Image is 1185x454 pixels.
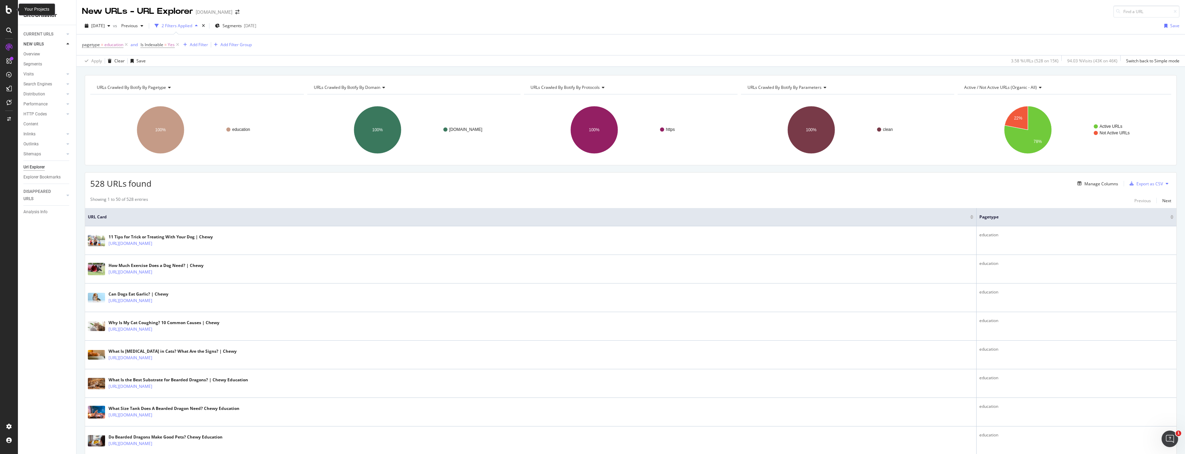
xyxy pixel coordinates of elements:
[90,178,152,189] span: 528 URLs found
[90,100,304,160] svg: A chart.
[109,297,152,304] a: [URL][DOMAIN_NAME]
[23,208,48,216] div: Analysis Info
[23,41,44,48] div: NEW URLS
[1134,198,1151,204] div: Previous
[23,174,71,181] a: Explorer Bookmarks
[23,141,39,148] div: Outlinks
[244,23,256,29] div: [DATE]
[101,42,103,48] span: =
[307,100,521,160] svg: A chart.
[196,9,233,16] div: [DOMAIN_NAME]
[109,291,182,297] div: Can Dogs Eat Garlic? | Chewy
[88,263,105,275] img: main image
[90,196,148,205] div: Showing 1 to 50 of 528 entries
[23,131,35,138] div: Inlinks
[23,41,64,48] a: NEW URLS
[181,41,208,49] button: Add Filter
[235,10,239,14] div: arrow-right-arrow-left
[23,71,34,78] div: Visits
[23,81,52,88] div: Search Engines
[23,121,38,128] div: Content
[91,58,102,64] div: Apply
[88,321,105,331] img: main image
[1067,58,1117,64] div: 94.03 % Visits ( 43K on 46K )
[24,7,49,12] div: Your Projects
[979,403,1174,410] div: education
[979,318,1174,324] div: education
[979,214,1160,220] span: pagetype
[109,240,152,247] a: [URL][DOMAIN_NAME]
[109,412,152,419] a: [URL][DOMAIN_NAME]
[741,100,955,160] svg: A chart.
[1162,20,1179,31] button: Save
[118,20,146,31] button: Previous
[312,82,515,93] h4: URLs Crawled By Botify By domain
[23,91,45,98] div: Distribution
[748,84,822,90] span: URLs Crawled By Botify By parameters
[162,23,192,29] div: 2 Filters Applied
[23,61,42,68] div: Segments
[23,174,61,181] div: Explorer Bookmarks
[152,20,200,31] button: 2 Filters Applied
[979,289,1174,295] div: education
[23,188,64,203] a: DISAPPEARED URLS
[109,234,213,240] div: 11 Tips for Trick or Treating With Your Dog | Chewy
[109,405,239,412] div: What Size Tank Does A Bearded Dragon Need? Chewy Education
[23,131,64,138] a: Inlinks
[979,232,1174,238] div: education
[212,20,259,31] button: Segments[DATE]
[97,84,166,90] span: URLs Crawled By Botify By pagetype
[128,55,146,66] button: Save
[113,23,118,29] span: vs
[883,127,893,132] text: clean
[82,6,193,17] div: New URLs - URL Explorer
[220,42,252,48] div: Add Filter Group
[963,82,1165,93] h4: Active / Not Active URLs
[1123,55,1179,66] button: Switch back to Simple mode
[88,235,105,246] img: main image
[529,82,731,93] h4: URLs Crawled By Botify By protocols
[1011,58,1059,64] div: 3.58 % URLs ( 528 on 15K )
[131,42,138,48] div: and
[82,55,102,66] button: Apply
[88,378,105,389] img: main image
[979,346,1174,352] div: education
[1084,181,1118,187] div: Manage Columns
[530,84,600,90] span: URLs Crawled By Botify By protocols
[23,81,64,88] a: Search Engines
[141,42,163,48] span: Is Indexable
[109,434,223,440] div: Do Bearded Dragons Make Good Pets? Chewy Education
[95,82,298,93] h4: URLs Crawled By Botify By pagetype
[109,269,152,276] a: [URL][DOMAIN_NAME]
[1176,431,1181,436] span: 1
[82,20,113,31] button: [DATE]
[88,293,105,302] img: main image
[589,127,600,132] text: 100%
[109,262,204,269] div: How Much Exercise Does a Dog Need? | Chewy
[131,41,138,48] button: and
[23,61,71,68] a: Segments
[109,383,152,390] a: [URL][DOMAIN_NAME]
[109,440,152,447] a: [URL][DOMAIN_NAME]
[109,320,219,326] div: Why Is My Cat Coughing? 10 Common Causes | Chewy
[114,58,125,64] div: Clear
[118,23,138,29] span: Previous
[88,406,105,419] img: main image
[155,127,166,132] text: 100%
[164,42,167,48] span: =
[211,41,252,49] button: Add Filter Group
[23,164,71,171] a: Url Explorer
[979,260,1174,267] div: education
[23,141,64,148] a: Outlinks
[1100,124,1122,129] text: Active URLs
[23,51,40,58] div: Overview
[200,22,206,29] div: times
[23,71,64,78] a: Visits
[23,31,53,38] div: CURRENT URLS
[88,435,105,446] img: main image
[23,121,71,128] a: Content
[958,100,1171,160] svg: A chart.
